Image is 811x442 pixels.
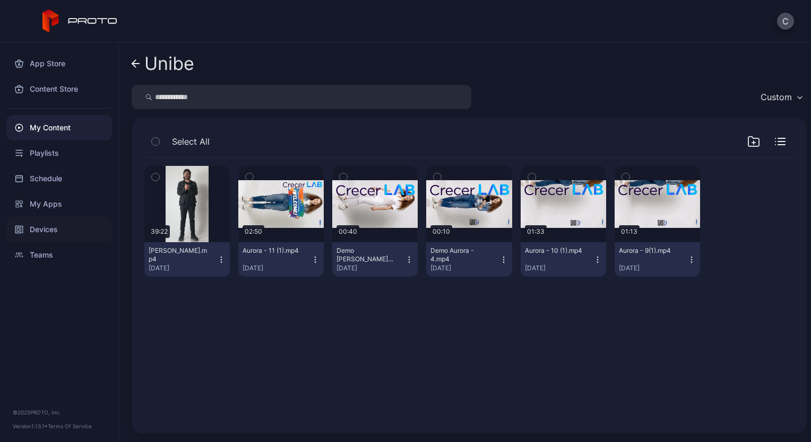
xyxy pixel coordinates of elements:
[13,408,106,417] div: © 2025 PROTO, Inc.
[615,242,700,277] button: Aurora - 9(1).mp4[DATE]
[426,242,512,277] button: Demo Aurora - 4.mp4[DATE]
[755,85,807,109] button: Custom
[6,115,112,140] a: My Content
[430,264,499,272] div: [DATE]
[6,217,112,242] a: Devices
[149,246,207,263] div: Eric Jimenez.mp4
[243,264,311,272] div: [DATE]
[6,166,112,191] a: Schedule
[6,140,112,166] a: Playlists
[521,242,606,277] button: Aurora - 10 (1).mp4[DATE]
[13,423,48,429] span: Version 1.13.1 •
[619,246,677,255] div: Aurora - 9(1).mp4
[149,264,217,272] div: [DATE]
[525,264,593,272] div: [DATE]
[777,13,794,30] button: C
[619,264,687,272] div: [DATE]
[332,242,418,277] button: Demo [PERSON_NAME] HD.mp4[DATE]
[144,54,194,74] div: Unibe
[6,242,112,268] a: Teams
[172,135,210,148] span: Select All
[337,264,405,272] div: [DATE]
[48,423,92,429] a: Terms Of Service
[6,76,112,102] a: Content Store
[243,246,301,255] div: Aurora - 11 (1).mp4
[6,51,112,76] a: App Store
[132,51,194,76] a: Unibe
[430,246,489,263] div: Demo Aurora - 4.mp4
[144,242,230,277] button: [PERSON_NAME].mp4[DATE]
[337,246,395,263] div: Demo Aurora doctora HD.mp4
[238,242,324,277] button: Aurora - 11 (1).mp4[DATE]
[6,191,112,217] a: My Apps
[761,92,792,102] div: Custom
[525,246,583,255] div: Aurora - 10 (1).mp4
